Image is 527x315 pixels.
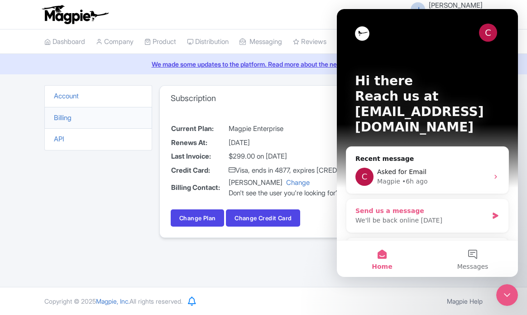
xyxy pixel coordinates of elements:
[96,297,129,305] span: Magpie, Inc.
[171,136,228,150] th: Renews At:
[240,29,282,54] a: Messaging
[39,296,188,306] div: Copyright © 2025 All rights reserved.
[5,59,522,69] a: We made some updates to the platform. Read more about the new layout
[171,150,228,164] th: Last Invoice:
[54,113,72,122] a: Billing
[228,164,388,178] td: Visa, ends in 4877, expires [CREDIT_CARD_DATA]
[228,122,388,136] td: Magpie Enterprise
[54,92,79,100] a: Account
[228,136,388,150] td: [DATE]
[429,1,483,10] span: [PERSON_NAME]
[496,284,518,306] iframe: Intercom live chat
[44,29,85,54] a: Dashboard
[96,29,134,54] a: Company
[229,188,387,199] div: Don't see the user you're looking for?
[187,29,229,54] a: Distribution
[337,9,518,277] iframe: Intercom live chat
[286,178,310,187] a: Change
[447,297,483,305] a: Magpie Help
[171,93,216,103] h3: Subscription
[40,5,110,24] img: logo-ab69f6fb50320c5b225c76a69d11143b.png
[171,164,228,178] th: Credit Card:
[171,122,228,136] th: Current Plan:
[411,2,425,17] span: J
[228,150,388,164] td: $299.00 on [DATE]
[144,29,176,54] a: Product
[293,29,326,54] a: Reviews
[171,209,224,227] a: Change Plan
[171,177,228,199] th: Billing Contact:
[228,177,388,199] td: [PERSON_NAME]
[405,2,483,16] a: J [PERSON_NAME] Argosy Cruises
[226,209,300,227] button: Change Credit Card
[54,135,64,143] a: API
